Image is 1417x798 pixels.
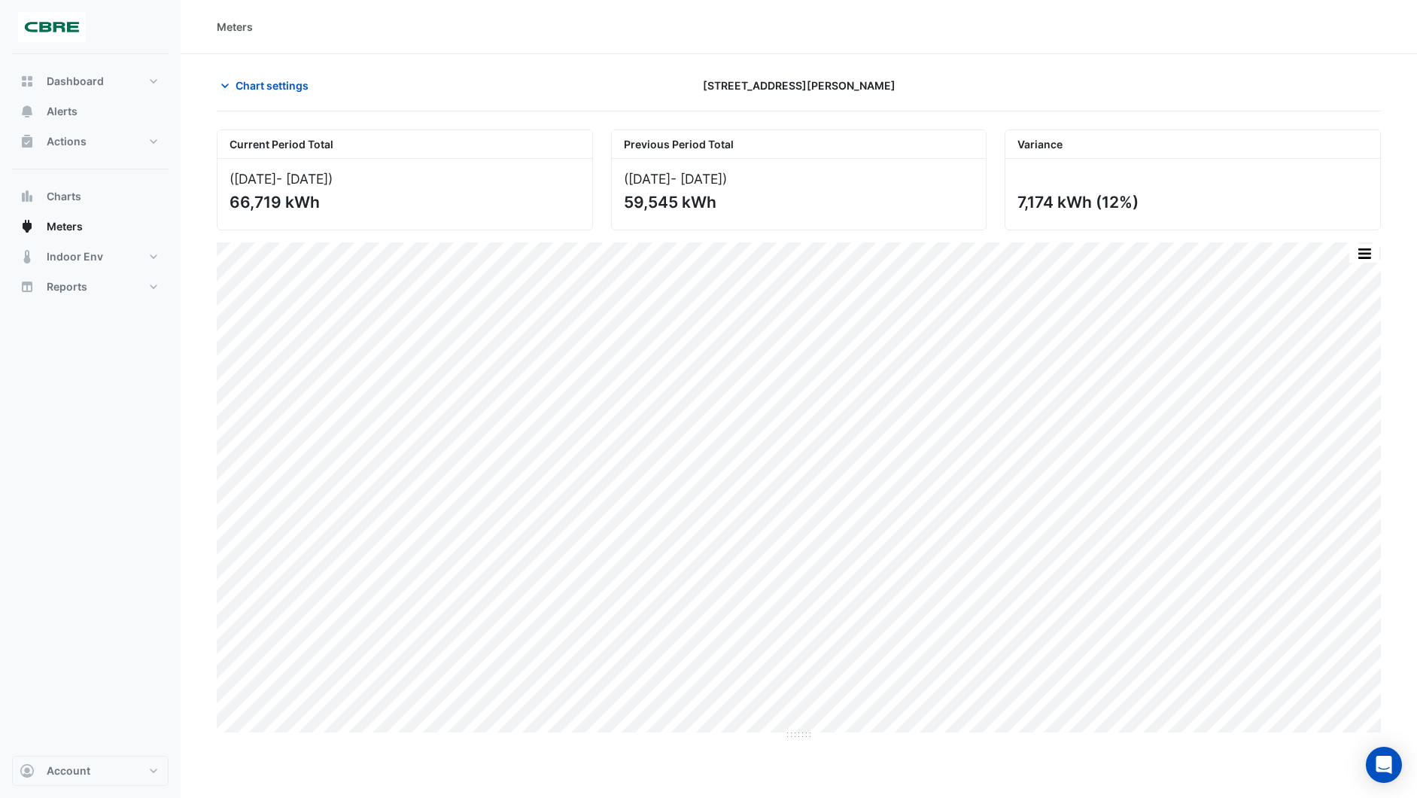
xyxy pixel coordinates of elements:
span: Indoor Env [47,249,103,264]
span: Actions [47,134,87,149]
app-icon: Reports [20,279,35,294]
span: Alerts [47,104,78,119]
app-icon: Actions [20,134,35,149]
div: Meters [217,19,253,35]
div: Open Intercom Messenger [1366,747,1402,783]
div: Previous Period Total [612,130,987,159]
span: - [DATE] [670,171,722,187]
div: Variance [1005,130,1380,159]
span: Reports [47,279,87,294]
app-icon: Indoor Env [20,249,35,264]
span: Account [47,763,90,778]
button: Account [12,756,169,786]
button: Dashboard [12,66,169,96]
button: Chart settings [217,72,318,99]
span: [STREET_ADDRESS][PERSON_NAME] [703,78,896,93]
span: Dashboard [47,74,104,89]
button: Alerts [12,96,169,126]
button: More Options [1349,244,1379,263]
img: Company Logo [18,12,86,42]
app-icon: Meters [20,219,35,234]
div: 7,174 kWh (12%) [1017,193,1365,212]
button: Charts [12,181,169,212]
span: Charts [47,189,81,204]
div: Current Period Total [217,130,592,159]
div: 59,545 kWh [624,193,972,212]
div: ([DATE] ) [230,171,580,187]
span: Chart settings [236,78,309,93]
span: Meters [47,219,83,234]
button: Meters [12,212,169,242]
app-icon: Charts [20,189,35,204]
button: Indoor Env [12,242,169,272]
div: 66,719 kWh [230,193,577,212]
button: Reports [12,272,169,302]
app-icon: Dashboard [20,74,35,89]
span: - [DATE] [276,171,328,187]
div: ([DATE] ) [624,171,975,187]
button: Actions [12,126,169,157]
app-icon: Alerts [20,104,35,119]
